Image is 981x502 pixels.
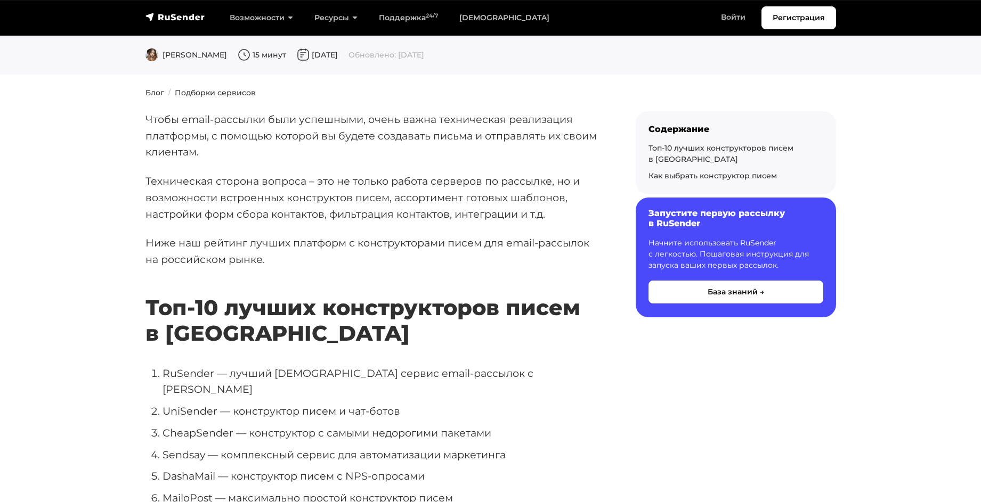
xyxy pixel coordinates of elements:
[163,403,602,419] li: UniSender — конструктор писем и чат-ботов
[164,87,256,98] li: Подборки сервисов
[145,264,602,346] h2: Топ-10 лучших конструкторов писем в [GEOGRAPHIC_DATA]
[636,197,836,317] a: Запустите первую рассылку в RuSender Начните использовать RuSender с легкостью. Пошаговая инструк...
[648,124,823,134] div: Содержание
[710,6,756,28] a: Войти
[348,50,424,60] span: Обновлено: [DATE]
[238,50,286,60] span: 15 минут
[648,237,823,271] p: Начните использовать RuSender с легкостью. Пошаговая инструкция для запуска ваших первых рассылок.
[145,235,602,267] p: Ниже наш рейтинг лучших платформ с конструкторами писем для email-рассылок на российском рынке.
[163,425,602,441] li: CheapSender — конструктор с самыми недорогими пакетами
[304,7,368,29] a: Ресурсы
[163,447,602,463] li: Sendsay — комплексный сервис для автоматизации маркетинга
[139,87,842,98] nav: breadcrumb
[297,50,338,60] span: [DATE]
[761,6,836,29] a: Регистрация
[449,7,560,29] a: [DEMOGRAPHIC_DATA]
[219,7,304,29] a: Возможности
[297,48,310,61] img: Дата публикации
[145,50,227,60] span: [PERSON_NAME]
[163,468,602,484] li: DashaMail — конструктор писем с NPS-опросами
[648,143,793,164] a: Топ-10 лучших конструкторов писем в [GEOGRAPHIC_DATA]
[145,173,602,222] p: Техническая сторона вопроса – это не только работа серверов по рассылке, но и возможности встроен...
[648,208,823,228] h6: Запустите первую рассылку в RuSender
[145,111,602,160] p: Чтобы email-рассылки были успешными, очень важна техническая реализация платформы, с помощью кото...
[163,365,602,398] li: RuSender — лучший [DEMOGRAPHIC_DATA] сервис email-рассылок с [PERSON_NAME]
[648,171,777,180] a: Как выбрать конструктор писем
[145,88,164,97] a: Блог
[426,12,438,19] sup: 24/7
[648,281,823,303] button: База знаний →
[238,48,250,61] img: Время чтения
[368,7,449,29] a: Поддержка24/7
[145,12,205,22] img: RuSender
